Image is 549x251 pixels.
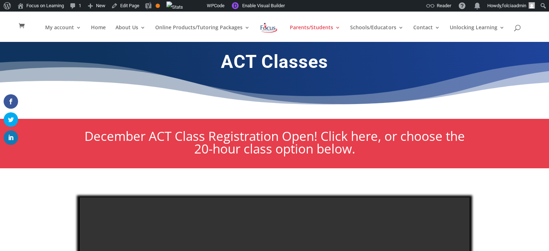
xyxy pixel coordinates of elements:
a: Online Products/Tutoring Packages [155,25,250,42]
a: About Us [116,25,145,42]
a: My account [45,25,81,42]
div: OK [156,4,160,8]
span: December ACT Class Registration Open! Click here, or choose the 20-hour class option below. [84,127,465,157]
img: Focus on Learning [260,21,278,34]
a: Unlocking Learning [449,25,504,42]
a: Contact [413,25,440,42]
span: folciaadmin [502,3,526,8]
a: Home [91,25,106,42]
h1: ACT Classes [80,51,470,76]
a: Parents/Students [290,25,340,42]
img: Views over 48 hours. Click for more Jetpack Stats. [166,1,183,13]
a: Schools/Educators [350,25,403,42]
